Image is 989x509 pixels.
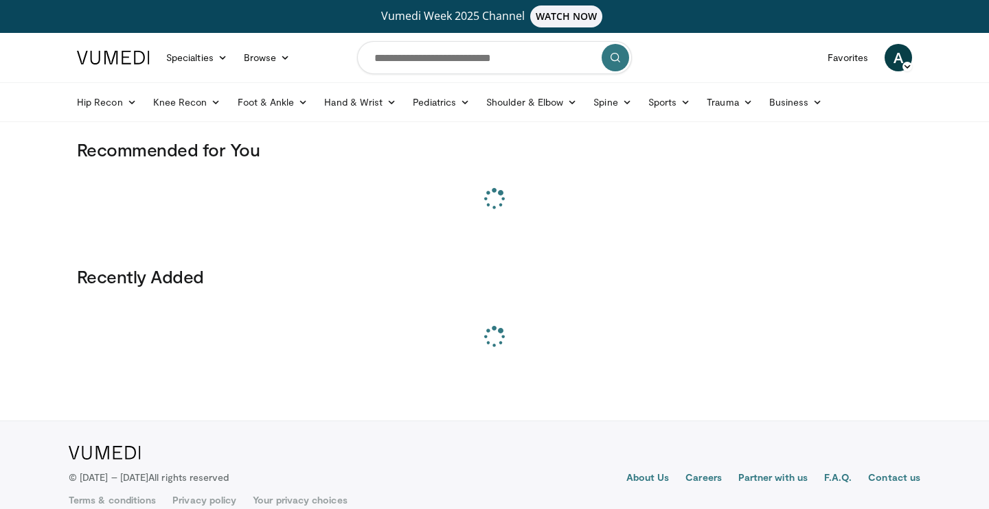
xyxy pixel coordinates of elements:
a: Terms & conditions [69,493,156,507]
a: Trauma [698,88,761,116]
h3: Recently Added [77,265,912,287]
a: Shoulder & Elbow [478,88,585,116]
p: © [DATE] – [DATE] [69,471,229,484]
a: Privacy policy [172,493,236,507]
img: VuMedi Logo [77,51,150,64]
a: Browse [236,44,299,71]
a: Knee Recon [145,88,229,116]
a: Your privacy choices [253,493,347,507]
a: Hand & Wrist [316,88,405,116]
a: Careers [685,471,722,487]
a: Foot & Ankle [229,88,317,116]
span: WATCH NOW [530,5,603,27]
img: VuMedi Logo [69,446,141,460]
a: Spine [585,88,639,116]
a: Pediatrics [405,88,478,116]
a: F.A.Q. [824,471,852,487]
a: Partner with us [738,471,808,487]
input: Search topics, interventions [357,41,632,74]
a: Contact us [868,471,920,487]
a: Hip Recon [69,88,145,116]
a: About Us [626,471,670,487]
a: Vumedi Week 2025 ChannelWATCH NOW [79,5,910,27]
a: Business [761,88,831,116]
h3: Recommended for You [77,139,912,161]
span: All rights reserved [148,471,229,483]
a: A [885,44,912,71]
a: Specialties [158,44,236,71]
a: Sports [640,88,699,116]
a: Favorites [819,44,876,71]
